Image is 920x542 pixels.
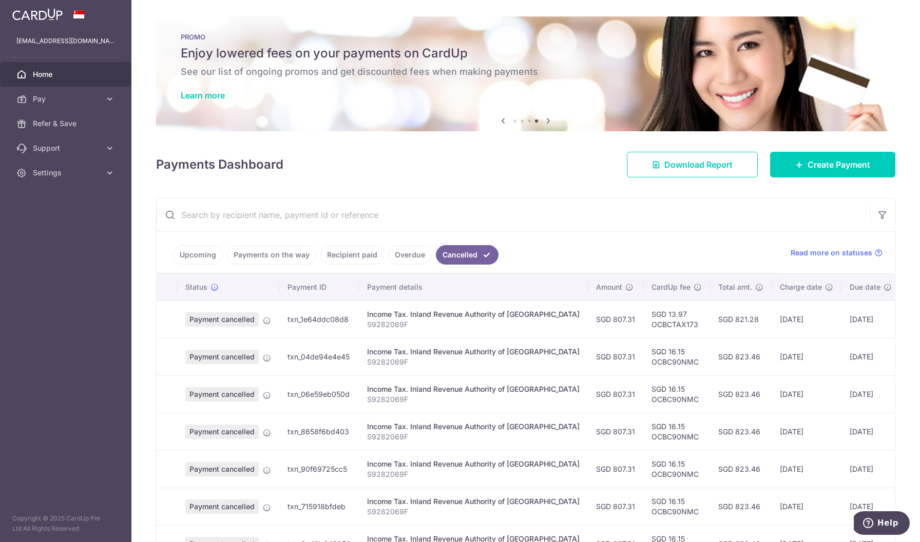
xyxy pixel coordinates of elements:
[772,338,841,375] td: [DATE]
[710,375,772,413] td: SGD 823.46
[185,282,207,292] span: Status
[279,413,359,450] td: txn_8658f6bd403
[367,357,580,367] p: S9282069F
[367,469,580,479] p: S9282069F
[772,300,841,338] td: [DATE]
[367,459,580,469] div: Income Tax. Inland Revenue Authority of [GEOGRAPHIC_DATA]
[710,450,772,488] td: SGD 823.46
[643,413,710,450] td: SGD 16.15 OCBC90NMC
[388,245,432,265] a: Overdue
[181,33,871,41] p: PROMO
[841,413,900,450] td: [DATE]
[772,450,841,488] td: [DATE]
[279,488,359,525] td: txn_715918bfdeb
[643,300,710,338] td: SGD 13.97 OCBCTAX173
[359,274,588,300] th: Payment details
[841,300,900,338] td: [DATE]
[643,375,710,413] td: SGD 16.15 OCBC90NMC
[367,421,580,432] div: Income Tax. Inland Revenue Authority of [GEOGRAPHIC_DATA]
[643,338,710,375] td: SGD 16.15 OCBC90NMC
[16,36,115,46] p: [EMAIL_ADDRESS][DOMAIN_NAME]
[772,375,841,413] td: [DATE]
[436,245,499,265] a: Cancelled
[791,248,883,258] a: Read more on statuses
[185,462,259,476] span: Payment cancelled
[841,450,900,488] td: [DATE]
[588,300,643,338] td: SGD 807.31
[227,245,316,265] a: Payments on the way
[367,319,580,330] p: S9282069F
[367,496,580,507] div: Income Tax. Inland Revenue Authority of [GEOGRAPHIC_DATA]
[596,282,622,292] span: Amount
[643,488,710,525] td: SGD 16.15 OCBC90NMC
[173,245,223,265] a: Upcoming
[367,432,580,442] p: S9282069F
[279,274,359,300] th: Payment ID
[279,375,359,413] td: txn_06e59eb050d
[33,69,101,79] span: Home
[367,347,580,357] div: Income Tax. Inland Revenue Authority of [GEOGRAPHIC_DATA]
[185,387,259,402] span: Payment cancelled
[367,309,580,319] div: Income Tax. Inland Revenue Authority of [GEOGRAPHIC_DATA]
[772,488,841,525] td: [DATE]
[664,158,733,171] span: Download Report
[157,198,870,231] input: Search by recipient name, payment id or reference
[841,375,900,413] td: [DATE]
[710,338,772,375] td: SGD 823.46
[627,152,758,177] a: Download Report
[710,413,772,450] td: SGD 823.46
[185,425,259,439] span: Payment cancelled
[33,94,101,104] span: Pay
[33,168,101,178] span: Settings
[850,282,880,292] span: Due date
[588,375,643,413] td: SGD 807.31
[367,394,580,405] p: S9282069F
[791,248,872,258] span: Read more on statuses
[33,143,101,153] span: Support
[772,413,841,450] td: [DATE]
[279,300,359,338] td: txn_1e64ddc08d8
[181,45,871,62] h5: Enjoy lowered fees on your payments on CardUp
[643,450,710,488] td: SGD 16.15 OCBC90NMC
[710,488,772,525] td: SGD 823.46
[12,8,63,21] img: CardUp
[279,338,359,375] td: txn_04de94e4e45
[854,511,910,537] iframe: Opens a widget where you can find more information
[651,282,691,292] span: CardUp fee
[710,300,772,338] td: SGD 821.28
[156,16,895,131] img: Latest Promos banner
[808,158,870,171] span: Create Payment
[588,488,643,525] td: SGD 807.31
[279,450,359,488] td: txn_90f69725cc5
[588,338,643,375] td: SGD 807.31
[185,312,259,327] span: Payment cancelled
[156,155,283,174] h4: Payments Dashboard
[841,488,900,525] td: [DATE]
[588,413,643,450] td: SGD 807.31
[181,90,225,101] a: Learn more
[718,282,752,292] span: Total amt.
[367,507,580,517] p: S9282069F
[770,152,895,177] a: Create Payment
[780,282,822,292] span: Charge date
[181,66,871,78] h6: See our list of ongoing promos and get discounted fees when making payments
[320,245,384,265] a: Recipient paid
[367,384,580,394] div: Income Tax. Inland Revenue Authority of [GEOGRAPHIC_DATA]
[33,118,101,129] span: Refer & Save
[588,450,643,488] td: SGD 807.31
[841,338,900,375] td: [DATE]
[185,499,259,514] span: Payment cancelled
[185,350,259,364] span: Payment cancelled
